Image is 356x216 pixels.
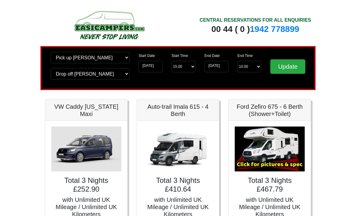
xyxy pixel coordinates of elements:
[205,53,220,58] label: End Date
[138,61,162,72] input: Start Date
[143,127,213,171] img: Auto-trail Imala 615 - 4 Berth
[199,17,311,24] div: CENTRAL RESERVATIONS FOR ALL ENQUIRIES
[199,24,311,35] div: 00 44 ( 0 )
[250,24,299,34] a: 1942 778899
[235,176,305,194] h4: Total 3 Nights £467.79
[235,127,305,171] img: Ford Zefiro 675 - 6 Berth (Shower+Toilet)
[51,127,121,171] img: VW Caddy California Maxi
[237,53,253,58] label: End Time
[143,176,213,194] h4: Total 3 Nights £410.64
[235,103,305,117] h5: Ford Zefiro 675 - 6 Berth (Shower+Toilet)
[205,61,228,72] input: Return Date
[51,176,121,194] h4: Total 3 Nights £252.90
[138,53,155,58] label: Start Date
[143,103,213,117] h5: Auto-trail Imala 615 - 4 Berth
[270,59,305,74] input: Update
[51,103,121,117] h5: VW Caddy [US_STATE] Maxi
[172,53,188,58] label: Start Time
[52,8,167,42] img: campers-checkout-logo.png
